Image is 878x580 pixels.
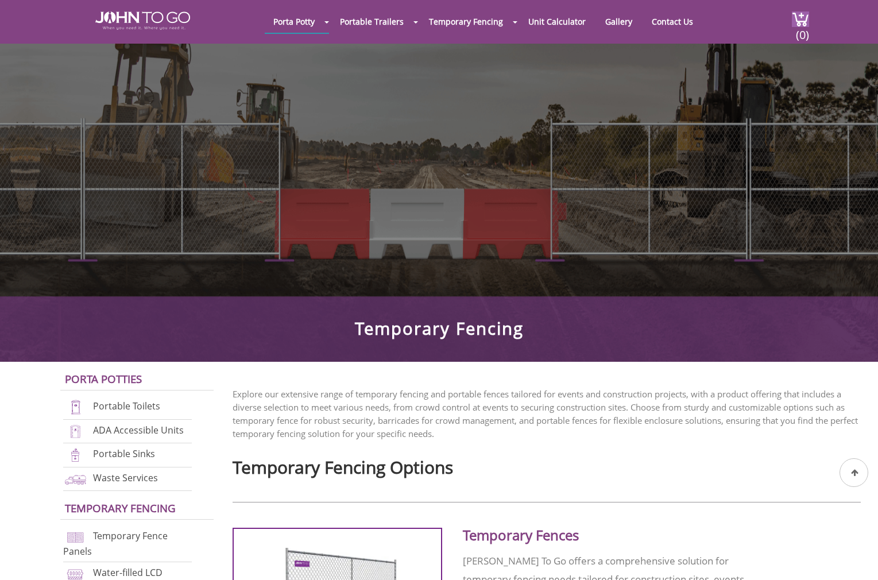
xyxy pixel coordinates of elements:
a: Temporary Fencing [65,501,176,515]
img: portable-sinks-new.png [63,447,88,463]
span: (0) [795,18,809,42]
img: JOHN to go [95,11,190,30]
h2: Temporary Fencing Options [233,452,861,477]
img: portable-toilets-new.png [63,400,88,415]
a: Waste Services [93,471,158,484]
a: Portable Trailers [331,10,412,33]
a: Porta Potty [265,10,323,33]
a: Porta Potties [65,372,142,386]
a: Unit Calculator [520,10,594,33]
a: Contact Us [643,10,702,33]
a: Temporary Fencing [420,10,512,33]
a: Portable Sinks [93,447,155,460]
a: Portable Toilets [93,400,160,413]
img: ADA-units-new.png [63,424,88,439]
h2: Temporary Fences [463,528,760,546]
button: Live Chat [832,534,878,580]
a: ADA Accessible Units [93,424,184,436]
img: cart a [792,11,809,27]
a: Gallery [597,10,641,33]
img: waste-services-new.png [63,471,88,487]
p: Explore our extensive range of temporary fencing and portable fences tailored for events and cons... [233,388,861,440]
